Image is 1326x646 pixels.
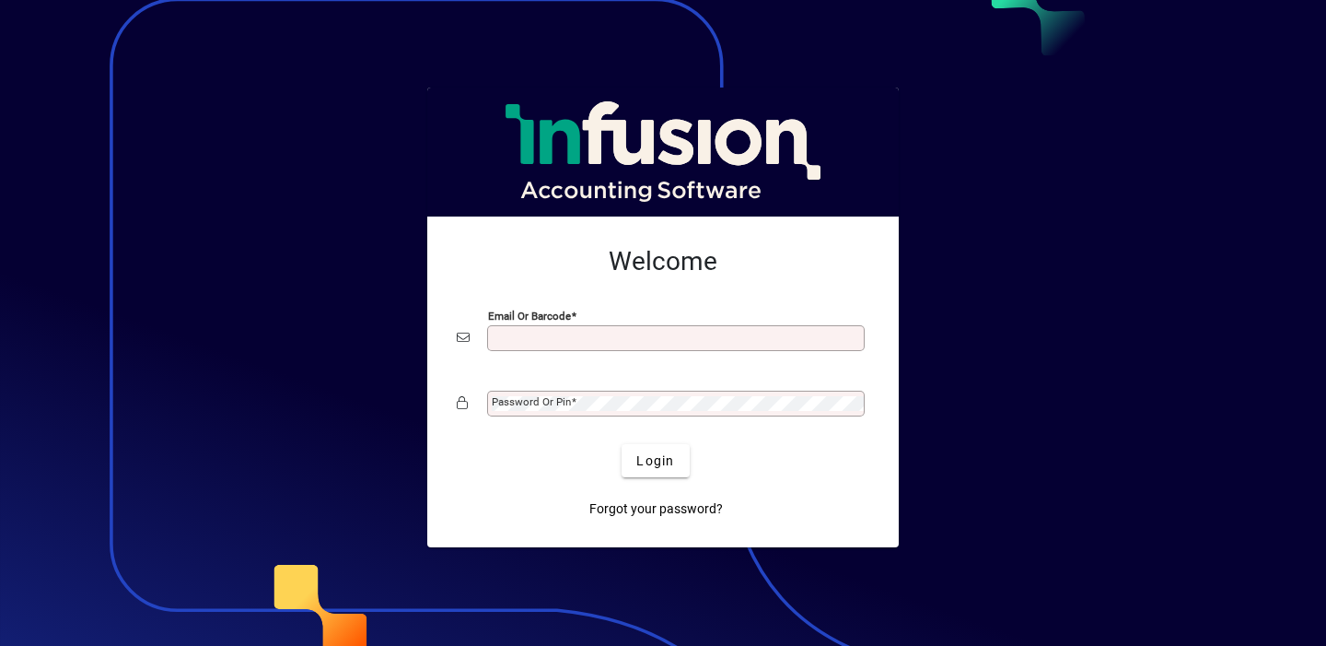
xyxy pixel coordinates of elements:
[582,492,730,525] a: Forgot your password?
[622,444,689,477] button: Login
[492,395,571,408] mat-label: Password or Pin
[589,499,723,519] span: Forgot your password?
[457,246,869,277] h2: Welcome
[636,452,674,471] span: Login
[488,310,571,323] mat-label: Email or Barcode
